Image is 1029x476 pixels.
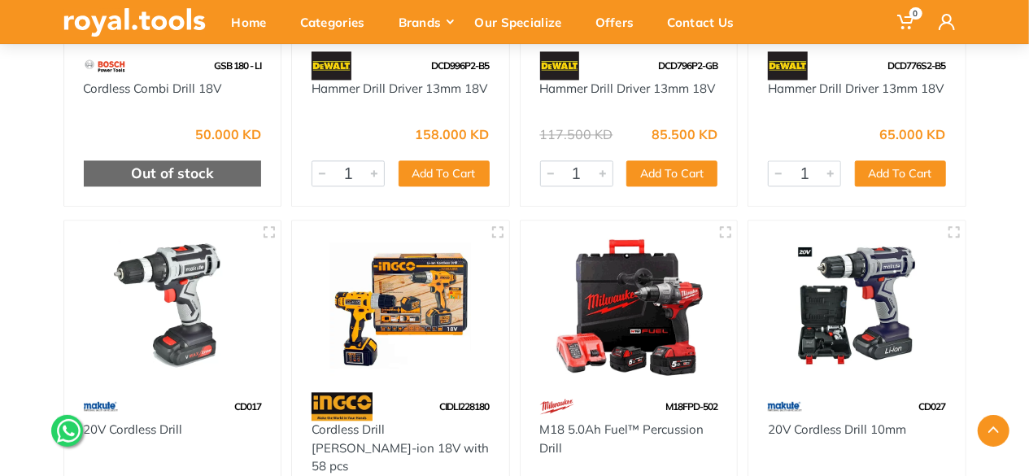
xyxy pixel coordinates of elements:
span: DCD796P2-GB [658,59,717,72]
img: 55.webp [84,51,127,80]
img: Royal Tools - M18 5.0Ah Fuel™ Percussion Drill [535,235,723,376]
img: royal.tools Logo [63,8,206,37]
img: 45.webp [768,51,808,80]
span: CIDLI228180 [440,400,490,413]
div: Home [220,5,289,39]
img: Royal Tools - 20V Cordless Drill 10mm [763,235,951,376]
a: Hammer Drill Driver 13mm 18V [540,81,716,96]
div: Categories [289,5,387,39]
img: 59.webp [768,392,802,421]
div: 158.000 KD [416,128,490,141]
div: 85.500 KD [652,128,717,141]
div: 65.000 KD [880,128,946,141]
span: DCD996P2-B5 [432,59,490,72]
a: M18 5.0Ah Fuel™ Percussion Drill [540,421,704,456]
div: 50.000 KD [195,128,261,141]
img: 91.webp [312,392,373,421]
span: GSB 180 - LI [214,59,261,72]
div: Our Specialize [464,5,584,39]
div: Brands [387,5,464,39]
a: Cordless Combi Drill 18V [84,81,222,96]
a: Hammer Drill Driver 13mm 18V [312,81,487,96]
div: Out of stock [84,160,262,186]
span: CD027 [919,400,946,413]
div: Offers [584,5,656,39]
img: Royal Tools - Cordless Drill Li-ion 18V with 58 pcs [307,235,495,376]
button: Add To Cart [399,160,490,186]
img: 45.webp [540,51,580,80]
span: M18FPD-502 [665,400,717,413]
a: Cordless Drill [PERSON_NAME]-ion 18V with 58 pcs [312,421,489,474]
img: 45.webp [312,51,351,80]
div: 117.500 KD [540,128,613,141]
button: Add To Cart [855,160,946,186]
button: Add To Cart [626,160,717,186]
span: DCD776S2-B5 [888,59,946,72]
span: 0 [909,7,922,20]
a: Hammer Drill Driver 13mm 18V [768,81,944,96]
img: Royal Tools - 20V Cordless Drill [79,235,267,376]
img: 59.webp [84,392,118,421]
img: 68.webp [540,392,574,421]
span: CD017 [234,400,261,413]
div: Contact Us [656,5,756,39]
